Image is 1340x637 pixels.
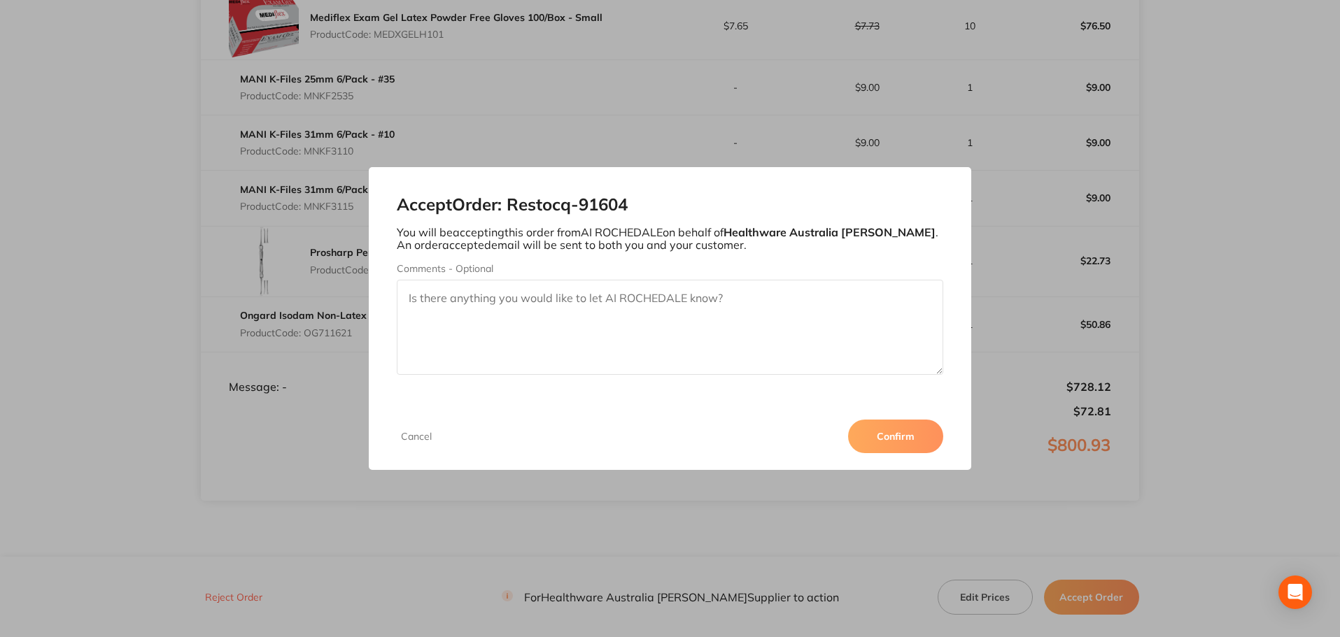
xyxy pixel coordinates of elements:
button: Confirm [848,420,943,453]
b: Healthware Australia [PERSON_NAME] [724,225,936,239]
p: You will be accepting this order from AI ROCHEDALE on behalf of . An order accepted email will be... [397,226,944,252]
h2: Accept Order: Restocq- 91604 [397,195,944,215]
button: Cancel [397,430,436,443]
label: Comments - Optional [397,263,944,274]
div: Open Intercom Messenger [1278,575,1312,609]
